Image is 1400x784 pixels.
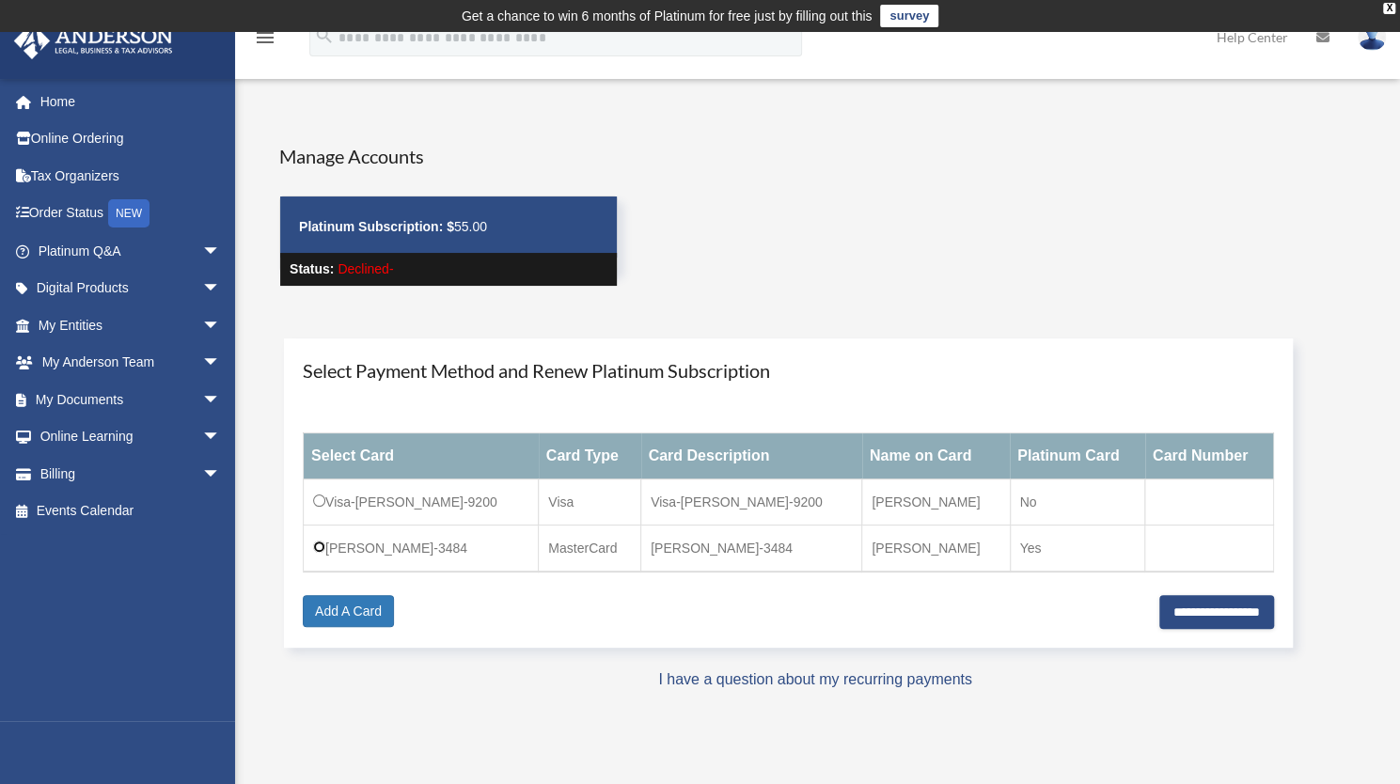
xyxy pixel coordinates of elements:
[862,525,1010,572] td: [PERSON_NAME]
[202,306,240,345] span: arrow_drop_down
[202,418,240,457] span: arrow_drop_down
[13,418,249,456] a: Online Learningarrow_drop_down
[202,344,240,383] span: arrow_drop_down
[13,270,249,307] a: Digital Productsarrow_drop_down
[299,219,454,234] strong: Platinum Subscription: $
[1010,525,1145,572] td: Yes
[1145,433,1273,479] th: Card Number
[8,23,179,59] img: Anderson Advisors Platinum Portal
[1358,24,1386,51] img: User Pic
[254,33,276,49] a: menu
[108,199,149,227] div: NEW
[254,26,276,49] i: menu
[303,595,394,627] a: Add A Card
[13,306,249,344] a: My Entitiesarrow_drop_down
[13,195,249,233] a: Order StatusNEW
[862,433,1010,479] th: Name on Card
[303,357,1274,384] h4: Select Payment Method and Renew Platinum Subscription
[1383,3,1395,14] div: close
[13,381,249,418] a: My Documentsarrow_drop_down
[13,120,249,158] a: Online Ordering
[202,381,240,419] span: arrow_drop_down
[13,455,249,493] a: Billingarrow_drop_down
[338,261,393,276] span: Declined-
[13,344,249,382] a: My Anderson Teamarrow_drop_down
[539,479,641,525] td: Visa
[13,493,249,530] a: Events Calendar
[539,525,641,572] td: MasterCard
[304,525,539,572] td: [PERSON_NAME]-3484
[641,479,862,525] td: Visa-[PERSON_NAME]-9200
[1010,479,1145,525] td: No
[13,157,249,195] a: Tax Organizers
[202,270,240,308] span: arrow_drop_down
[658,671,972,687] a: I have a question about my recurring payments
[299,215,598,239] p: 55.00
[279,143,618,169] h4: Manage Accounts
[202,455,240,494] span: arrow_drop_down
[539,433,641,479] th: Card Type
[880,5,938,27] a: survey
[641,525,862,572] td: [PERSON_NAME]-3484
[1010,433,1145,479] th: Platinum Card
[202,232,240,271] span: arrow_drop_down
[304,433,539,479] th: Select Card
[13,232,249,270] a: Platinum Q&Aarrow_drop_down
[641,433,862,479] th: Card Description
[304,479,539,525] td: Visa-[PERSON_NAME]-9200
[314,25,335,46] i: search
[862,479,1010,525] td: [PERSON_NAME]
[290,261,334,276] strong: Status:
[462,5,873,27] div: Get a chance to win 6 months of Platinum for free just by filling out this
[13,83,249,120] a: Home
